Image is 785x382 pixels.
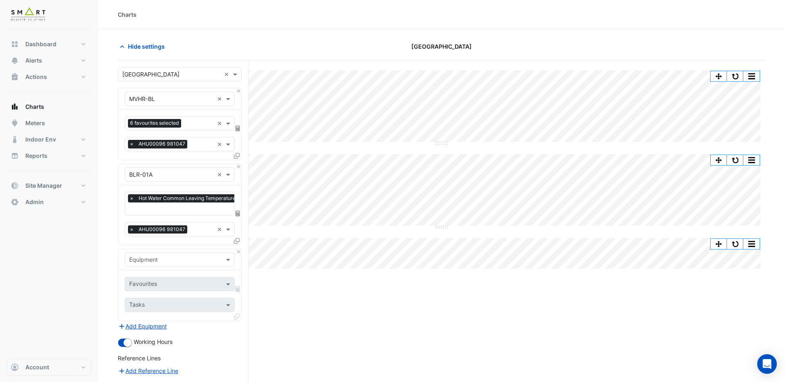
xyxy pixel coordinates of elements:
span: Choose Function [234,285,242,292]
button: Meters [7,115,92,131]
span: × [128,140,135,148]
button: Pan [711,239,727,249]
app-icon: Charts [11,103,19,111]
button: Alerts [7,52,92,69]
span: × [128,225,135,234]
span: Indoor Env [25,135,56,144]
button: Actions [7,69,92,85]
span: Alerts [25,56,42,65]
span: Meters [25,119,45,127]
span: × [128,194,135,202]
span: Clear [217,94,224,103]
span: Reports [25,152,47,160]
span: Admin [25,198,44,206]
button: Pan [711,155,727,165]
span: Site Manager [25,182,62,190]
span: Clear [217,170,224,179]
button: Reset [727,71,743,81]
button: Reset [727,239,743,249]
app-icon: Actions [11,73,19,81]
button: Reset [727,155,743,165]
span: Working Hours [134,338,173,345]
app-icon: Reports [11,152,19,160]
button: Reports [7,148,92,164]
span: Clear [217,140,224,148]
label: Reference Lines [118,354,161,362]
span: Clone Favourites and Tasks from this Equipment to other Equipment [234,237,240,244]
div: Tasks [128,300,145,311]
app-icon: Dashboard [11,40,19,48]
button: Indoor Env [7,131,92,148]
app-icon: Indoor Env [11,135,19,144]
button: Close [236,249,241,254]
button: Close [236,164,241,169]
span: Charts [25,103,44,111]
button: Admin [7,194,92,210]
div: Open Intercom Messenger [757,354,777,374]
button: Hide settings [118,39,170,54]
img: Company Logo [10,7,47,23]
span: Dashboard [25,40,56,48]
span: 6 favourites selected [128,119,181,127]
app-icon: Site Manager [11,182,19,190]
button: Account [7,359,92,375]
span: Clear [217,225,224,234]
button: Pan [711,71,727,81]
button: Add Equipment [118,321,167,331]
span: [GEOGRAPHIC_DATA] [411,42,472,51]
button: More Options [743,239,760,249]
span: Clone Favourites and Tasks from this Equipment to other Equipment [234,313,240,320]
button: Close [236,88,241,94]
span: Choose Function [234,210,242,217]
span: AHU00096 981047 [137,225,187,234]
app-icon: Meters [11,119,19,127]
span: Clone Favourites and Tasks from this Equipment to other Equipment [234,152,240,159]
span: Hide settings [128,42,165,51]
button: Charts [7,99,92,115]
div: Favourites [128,279,157,290]
button: Add Reference Line [118,366,179,375]
span: Choose Function [234,125,242,132]
span: Clear [217,119,224,128]
span: Hot Water Common Leaving Temperature - R, Boiler-Rm [137,194,272,202]
div: Charts [118,10,137,19]
button: More Options [743,155,760,165]
span: Clear [224,70,231,79]
button: More Options [743,71,760,81]
span: Actions [25,73,47,81]
app-icon: Admin [11,198,19,206]
button: Dashboard [7,36,92,52]
span: Account [25,363,49,371]
app-icon: Alerts [11,56,19,65]
span: AHU00096 981047 [137,140,187,148]
button: Site Manager [7,178,92,194]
